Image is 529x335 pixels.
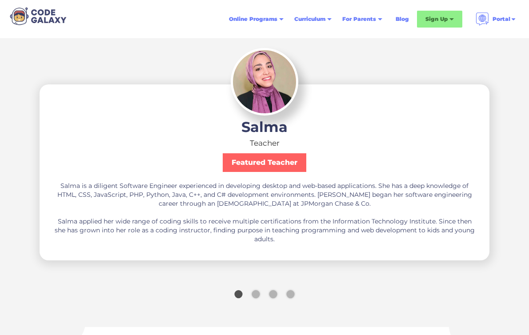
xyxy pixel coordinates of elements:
[493,15,510,24] div: Portal
[250,139,280,148] div: Teacher
[337,11,388,27] div: For Parents
[234,290,242,298] div: Show slide 1 of 4
[390,11,414,27] a: Blog
[224,11,289,27] div: Online Programs
[286,290,294,298] div: Show slide 4 of 4
[252,290,260,298] div: Show slide 2 of 4
[269,290,277,298] div: Show slide 3 of 4
[425,15,448,24] div: Sign Up
[342,15,376,24] div: For Parents
[54,181,475,243] div: Salma is a diligent Software Engineer experienced in developing desktop and web-based application...
[241,118,288,136] strong: Salma
[229,15,277,24] div: Online Programs
[470,9,522,29] div: Portal
[417,11,462,28] div: Sign Up
[289,11,337,27] div: Curriculum
[294,15,325,24] div: Curriculum
[223,153,306,172] div: Featured Teacher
